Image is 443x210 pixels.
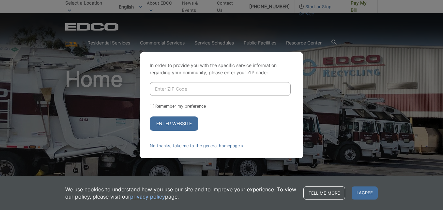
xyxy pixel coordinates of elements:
button: Enter Website [150,116,198,131]
p: In order to provide you with the specific service information regarding your community, please en... [150,62,293,76]
p: We use cookies to understand how you use our site and to improve your experience. To view our pol... [65,186,297,200]
a: No thanks, take me to the general homepage > [150,143,244,148]
a: privacy policy [130,193,165,200]
span: I agree [352,186,378,200]
label: Remember my preference [155,104,206,109]
input: Enter ZIP Code [150,82,291,96]
a: Tell me more [303,186,345,200]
